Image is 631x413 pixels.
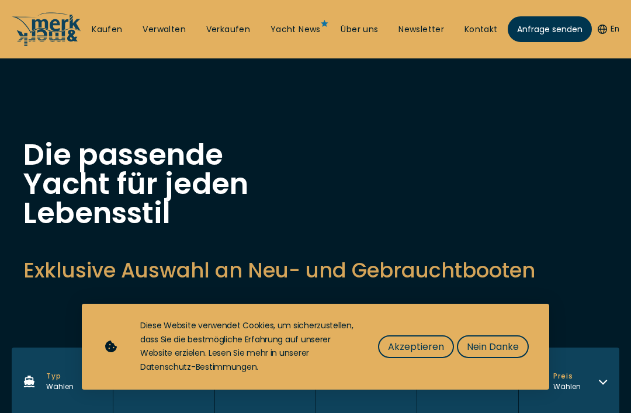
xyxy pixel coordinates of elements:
[508,16,592,42] a: Anfrage senden
[598,23,619,35] button: En
[140,319,355,374] div: Diese Website verwendet Cookies, um sicherzustellen, dass Sie die bestmögliche Erfahrung auf unse...
[553,381,581,392] div: Wählen
[341,24,378,36] a: Über uns
[457,335,529,358] button: Nein Danke
[388,339,444,354] span: Akzeptieren
[46,381,74,392] div: Wählen
[23,140,257,228] h1: Die passende Yacht für jeden Lebensstil
[140,361,256,373] a: Datenschutz-Bestimmungen
[23,256,608,284] h2: Exklusive Auswahl an Neu- und Gebrauchtbooten
[398,24,444,36] a: Newsletter
[46,371,74,381] span: Typ
[467,339,519,354] span: Nein Danke
[378,335,454,358] button: Akzeptieren
[553,371,581,381] span: Preis
[271,24,321,36] a: Yacht News
[92,24,122,36] a: Kaufen
[143,24,186,36] a: Verwalten
[206,24,251,36] a: Verkaufen
[517,23,583,36] span: Anfrage senden
[464,24,498,36] a: Kontakt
